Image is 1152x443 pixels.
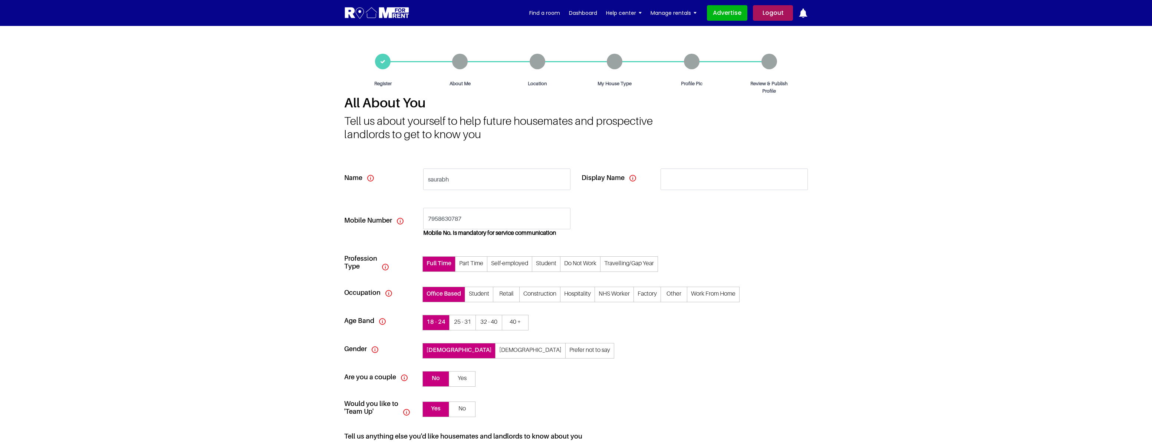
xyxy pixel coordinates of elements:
[532,256,560,272] span: Student
[799,9,808,18] img: ic-notification
[519,287,560,302] span: Construction
[385,290,392,297] img: Info Icon
[629,175,636,181] img: Info Icon
[344,216,396,228] h5: Mobile Number
[422,371,449,387] span: No
[422,402,449,417] span: Yes
[423,229,556,236] b: Mobile No. is mandatory for service communication
[449,402,475,417] span: No
[344,254,381,274] h5: Profession Type
[565,343,614,359] span: Prefer not to say
[397,218,404,224] img: Mobile Number
[344,289,384,300] h5: Occupation
[747,80,791,94] span: Review & Publish Profile
[592,80,637,87] span: My House Type
[344,114,808,141] h3: Tell us about yourself to help future housemates and prospective landlords to get to know you
[344,6,410,20] img: Logo for Room for Rent, featuring a welcoming design with a house icon and modern typography
[367,175,374,181] img: Info Icon
[633,287,661,302] span: Factory
[344,373,400,385] h5: Are you a couple
[661,287,687,302] span: Other
[344,94,808,114] h2: All About You
[449,371,475,387] span: Yes
[422,256,455,272] span: Full Time
[438,80,482,87] span: About Me
[449,315,476,330] span: 25 - 31
[651,7,697,19] a: Manage rentals
[600,256,658,272] span: Travelling/Gap Year
[344,317,378,329] h5: Age Band
[487,256,532,272] span: Self-employed
[455,256,487,272] span: Part Time
[344,345,371,357] h5: Gender
[344,400,402,419] h5: Would you like to 'Team Up'
[669,80,714,87] span: Profile Pic
[344,174,366,186] h5: Name
[475,315,502,330] span: 32 - 40
[401,374,408,381] img: Info Icon
[515,80,560,87] span: Location
[707,5,747,21] a: Advertise
[560,287,595,302] span: Hospitality
[606,7,642,19] a: Help center
[403,409,410,416] img: Info Icon
[422,315,450,330] span: 18 - 24
[423,208,570,229] input: UK mobile Number
[560,256,600,272] span: Do Not Work
[529,7,560,19] a: Find a room
[493,287,520,302] span: Retail
[372,346,378,353] img: Info Icon
[569,7,597,19] a: Dashboard
[361,80,405,87] span: Register
[422,343,496,359] span: [DEMOGRAPHIC_DATA]
[465,287,493,302] span: Student
[379,318,386,325] img: Info Icon
[422,287,465,302] span: Office Based
[344,432,582,440] label: Tell us anything else you'd like housemates and landlords to know about you
[502,315,529,330] span: 40 +
[495,343,566,359] span: [DEMOGRAPHIC_DATA]
[687,287,740,302] span: Work From Home
[382,264,389,270] img: Info Icon
[753,5,793,21] a: Logout
[582,174,628,186] h5: Display Name
[595,287,634,302] span: NHS Worker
